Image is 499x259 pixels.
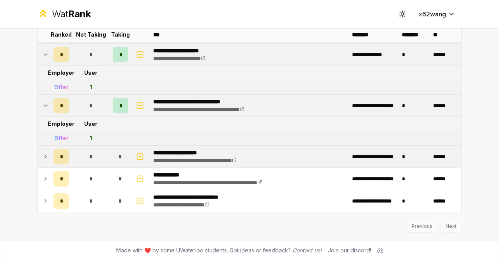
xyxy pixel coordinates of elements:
div: Join our discord! [328,247,371,254]
a: WatRank [37,8,91,20]
div: 1 [90,134,92,142]
span: Rank [68,8,91,19]
td: Employer [50,117,72,131]
div: Offer [54,134,69,142]
button: x62wang [412,7,462,21]
p: Taking [111,31,130,39]
td: User [72,117,110,131]
p: Ranked [51,31,72,39]
span: Made with ❤️ by some UWaterloo students. Got ideas or feedback? [116,247,322,254]
td: User [72,66,110,80]
a: Contact us! [292,247,322,254]
div: Offer [54,83,69,91]
p: Not Taking [76,31,106,39]
div: 1 [90,83,92,91]
div: Wat [52,8,91,20]
span: x62wang [419,9,446,19]
td: Employer [50,66,72,80]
